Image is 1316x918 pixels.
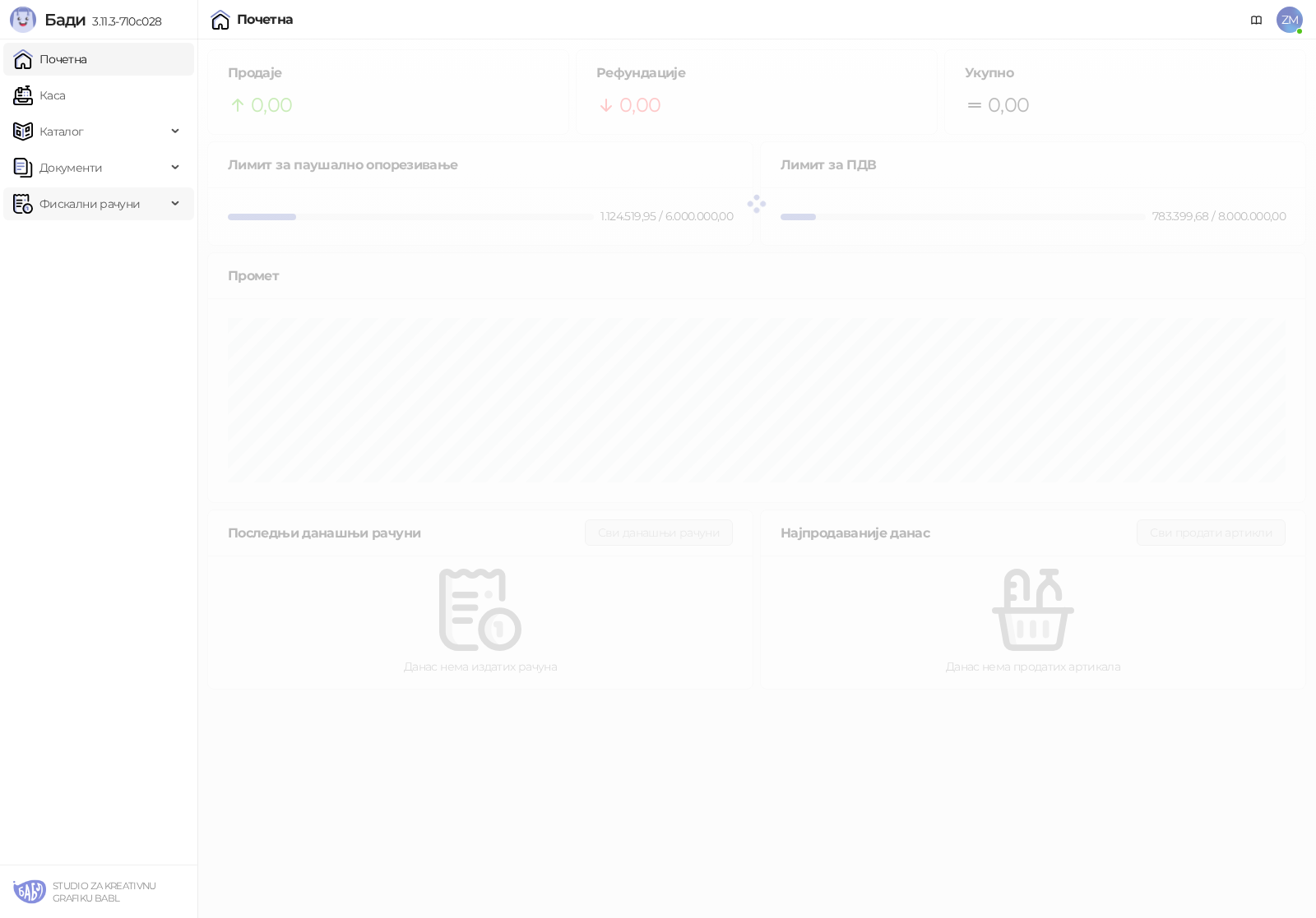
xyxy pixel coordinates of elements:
img: Logo [10,7,36,33]
a: Каса [13,79,65,112]
span: Документи [39,151,102,184]
span: Бади [44,10,86,30]
span: Каталог [39,115,84,148]
a: Почетна [13,43,87,76]
img: 64x64-companyLogo-4d0a4515-02ce-43d0-8af4-3da660a44a69.png [13,875,46,908]
div: Почетна [237,13,294,26]
span: ZM [1277,7,1303,33]
small: STUDIO ZA KREATIVNU GRAFIKU BABL [53,880,156,904]
span: Фискални рачуни [39,187,140,220]
span: 3.11.3-710c028 [86,14,161,29]
a: Документација [1244,7,1270,33]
